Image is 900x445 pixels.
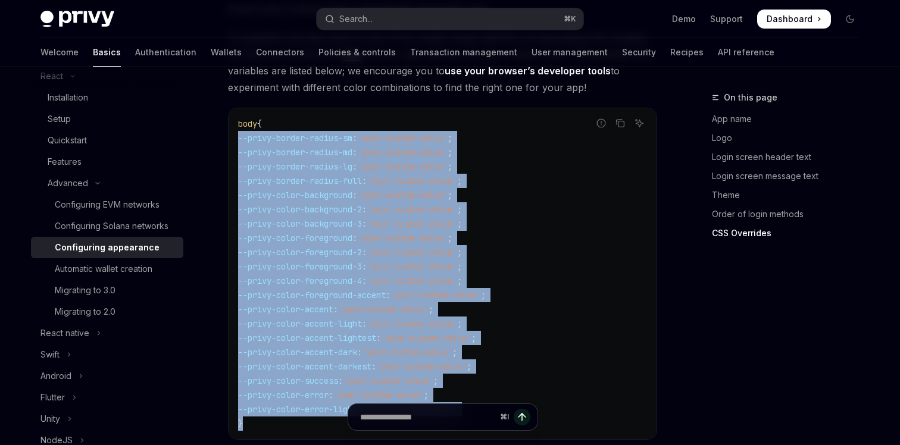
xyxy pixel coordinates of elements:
[362,218,367,229] span: :
[31,173,183,194] button: Toggle Advanced section
[31,108,183,130] a: Setup
[564,14,576,24] span: ⌘ K
[31,130,183,151] a: Quickstart
[40,390,65,405] div: Flutter
[445,65,611,77] a: use your browser’s developer tools
[367,261,457,272] span: 'your-custom-value'
[457,247,462,258] span: ;
[40,369,71,383] div: Android
[352,161,357,172] span: :
[612,115,628,131] button: Copy the contents from the code block
[48,90,88,105] div: Installation
[238,261,362,272] span: --privy-color-foreground-3
[352,147,357,158] span: :
[386,290,390,300] span: :
[40,347,60,362] div: Swift
[31,387,183,408] button: Toggle Flutter section
[362,176,367,186] span: :
[712,205,869,224] a: Order of login methods
[712,167,869,186] a: Login screen message text
[362,204,367,215] span: :
[360,404,495,430] input: Ask a question...
[357,133,448,143] span: 'your-custom-value'
[317,8,583,30] button: Open search
[457,218,462,229] span: ;
[376,361,467,372] span: 'your-custom-value'
[55,305,115,319] div: Migrating to 2.0
[390,290,481,300] span: 'your-custom-value'
[632,115,647,131] button: Ask AI
[481,290,486,300] span: ;
[352,133,357,143] span: :
[357,190,448,200] span: 'your-custom-value'
[48,155,82,169] div: Features
[343,375,433,386] span: 'your-custom-value'
[238,347,357,358] span: --privy-color-accent-dark
[724,90,777,105] span: On this page
[238,304,333,315] span: --privy-color-accent
[448,161,452,172] span: ;
[429,304,433,315] span: ;
[55,262,152,276] div: Automatic wallet creation
[410,38,517,67] a: Transaction management
[238,161,352,172] span: --privy-border-radius-lg
[381,333,471,343] span: 'your-custom-value'
[514,409,530,425] button: Send message
[457,176,462,186] span: ;
[457,318,462,329] span: ;
[448,233,452,243] span: ;
[367,318,457,329] span: 'your-custom-value'
[238,133,352,143] span: --privy-border-radius-sm
[352,233,357,243] span: :
[448,190,452,200] span: ;
[48,176,88,190] div: Advanced
[31,280,183,301] a: Migrating to 3.0
[238,290,386,300] span: --privy-color-foreground-accent
[238,361,371,372] span: --privy-color-accent-darkest
[211,38,242,67] a: Wallets
[238,275,362,286] span: --privy-color-foreground-4
[357,233,448,243] span: 'your-custom-value'
[338,304,429,315] span: 'your-custom-value'
[238,333,376,343] span: --privy-color-accent-lightest
[532,38,608,67] a: User management
[238,233,352,243] span: --privy-color-foreground
[55,198,160,212] div: Configuring EVM networks
[362,318,367,329] span: :
[712,148,869,167] a: Login screen header text
[712,109,869,129] a: App name
[238,118,257,129] span: body
[40,412,60,426] div: Unity
[31,237,183,258] a: Configuring appearance
[238,204,362,215] span: --privy-color-background-2
[40,326,89,340] div: React native
[31,151,183,173] a: Features
[257,118,262,129] span: {
[238,318,362,329] span: --privy-color-accent-light
[55,219,168,233] div: Configuring Solana networks
[457,275,462,286] span: ;
[457,261,462,272] span: ;
[238,390,329,400] span: --privy-color-error
[622,38,656,67] a: Security
[712,224,869,243] a: CSS Overrides
[31,344,183,365] button: Toggle Swift section
[448,147,452,158] span: ;
[670,38,704,67] a: Recipes
[376,333,381,343] span: :
[672,13,696,25] a: Demo
[357,347,362,358] span: :
[333,390,424,400] span: 'your-custom-value'
[424,390,429,400] span: ;
[452,347,457,358] span: ;
[55,240,160,255] div: Configuring appearance
[357,147,448,158] span: 'your-custom-value'
[840,10,860,29] button: Toggle dark mode
[93,38,121,67] a: Basics
[362,275,367,286] span: :
[55,283,115,297] div: Migrating to 3.0
[256,38,304,67] a: Connectors
[31,408,183,430] button: Toggle Unity section
[712,186,869,205] a: Theme
[467,361,471,372] span: ;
